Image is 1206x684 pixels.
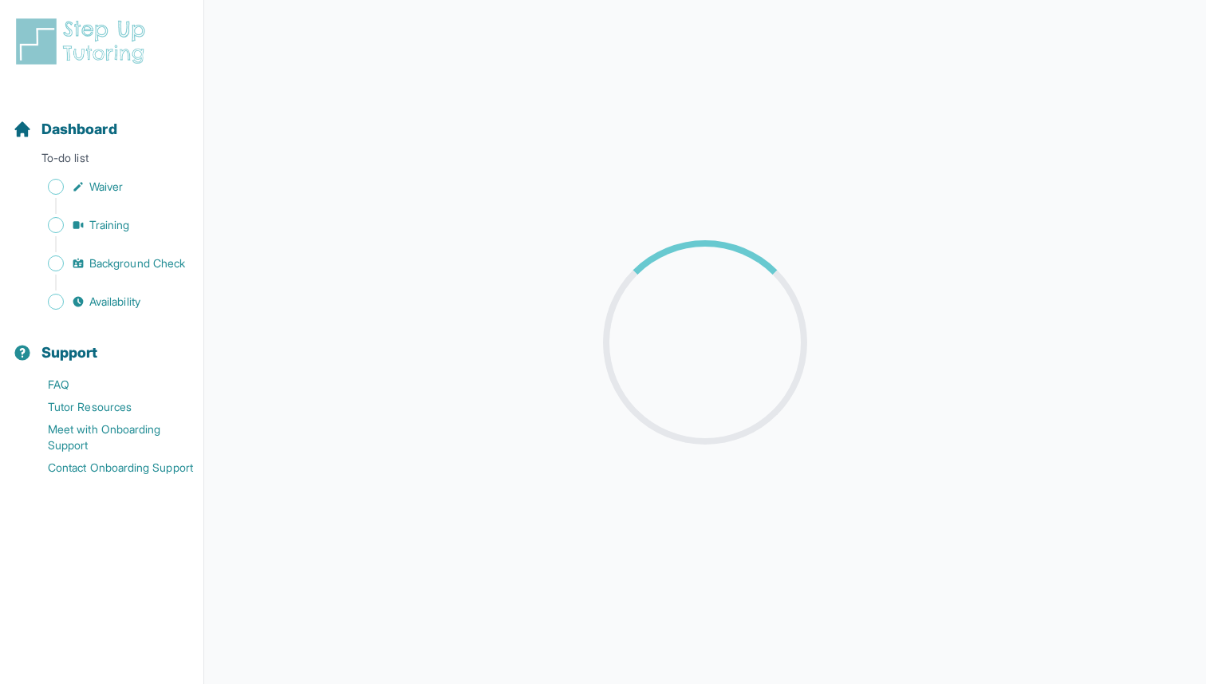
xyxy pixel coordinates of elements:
a: Availability [13,291,203,313]
a: Meet with Onboarding Support [13,418,203,457]
a: Waiver [13,176,203,198]
p: To-do list [6,150,197,172]
span: Waiver [89,179,123,195]
a: Background Check [13,252,203,275]
span: Support [41,342,98,364]
img: logo [13,16,155,67]
a: Training [13,214,203,236]
span: Training [89,217,130,233]
button: Dashboard [6,93,197,147]
span: Background Check [89,255,185,271]
button: Support [6,316,197,370]
a: Dashboard [13,118,117,140]
a: Contact Onboarding Support [13,457,203,479]
span: Dashboard [41,118,117,140]
a: FAQ [13,374,203,396]
a: Tutor Resources [13,396,203,418]
span: Availability [89,294,140,310]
